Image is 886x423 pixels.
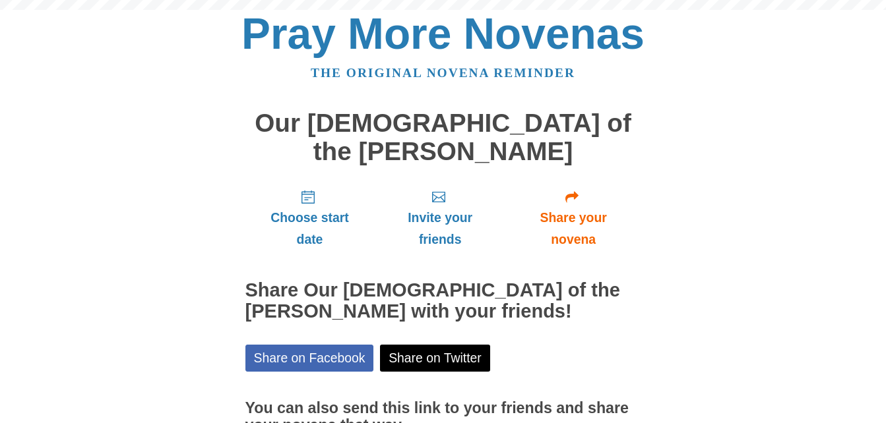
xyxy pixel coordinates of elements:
a: Choose start date [245,179,375,257]
span: Invite your friends [387,207,492,250]
h1: Our [DEMOGRAPHIC_DATA] of the [PERSON_NAME] [245,109,641,165]
a: Invite your friends [374,179,505,257]
a: Share your novena [506,179,641,257]
a: Share on Twitter [380,345,490,372]
a: Share on Facebook [245,345,374,372]
h2: Share Our [DEMOGRAPHIC_DATA] of the [PERSON_NAME] with your friends! [245,280,641,322]
span: Choose start date [259,207,362,250]
a: The original novena reminder [311,66,575,80]
span: Share your novena [519,207,628,250]
a: Pray More Novenas [241,9,645,58]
